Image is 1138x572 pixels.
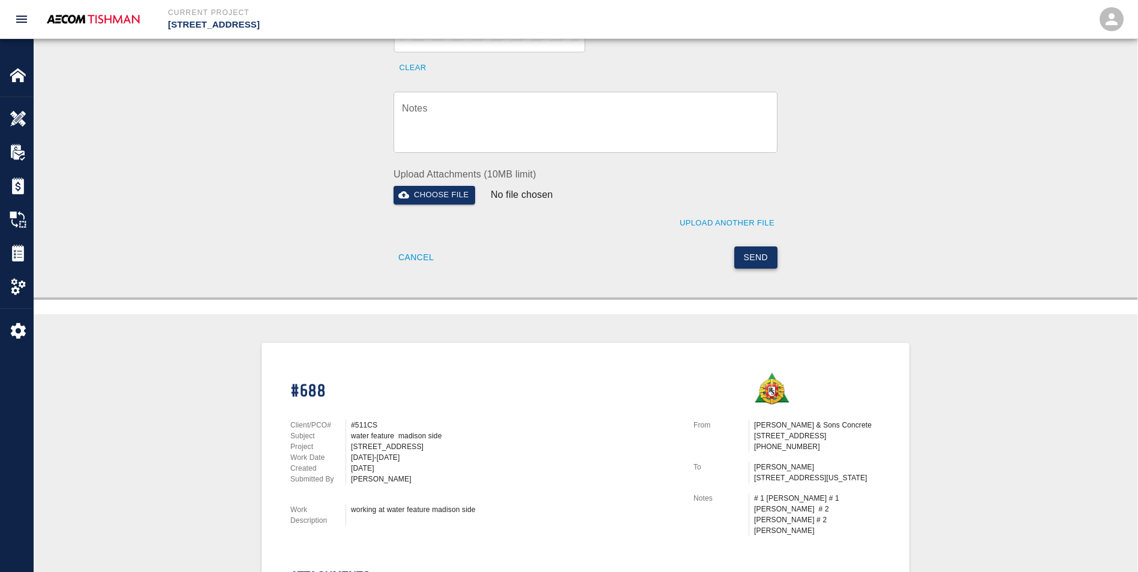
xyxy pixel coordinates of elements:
p: [STREET_ADDRESS] [754,430,881,441]
h1: #688 [290,381,679,402]
button: open drawer [7,5,36,34]
button: Send [734,246,778,269]
button: Clear [394,59,432,77]
p: [PHONE_NUMBER] [754,441,881,452]
div: [DATE] [351,463,679,474]
div: [STREET_ADDRESS] [351,441,679,452]
p: Client/PCO# [290,420,346,430]
button: Upload Another File [677,214,777,233]
img: AECOM Tishman [43,11,144,28]
p: [STREET_ADDRESS] [168,18,634,32]
p: Work Description [290,504,346,526]
p: No file chosen [491,188,553,202]
p: [PERSON_NAME] [754,462,881,472]
p: Created [290,463,346,474]
p: Subject [290,430,346,441]
div: [DATE]-[DATE] [351,452,679,463]
label: Upload Attachments (10MB limit) [394,167,777,181]
p: From [693,420,749,430]
div: #511CS [351,420,679,430]
div: # 1 [PERSON_NAME] # 1 [PERSON_NAME] # 2 [PERSON_NAME] # 2 [PERSON_NAME] [754,493,881,536]
div: working at water feature madison side [351,504,679,515]
button: Choose file [394,186,475,204]
p: Current Project [168,7,634,18]
img: Roger & Sons Concrete [753,372,790,405]
p: To [693,462,749,472]
div: [PERSON_NAME] [351,474,679,484]
iframe: Chat Widget [1078,514,1138,572]
button: Cancel [394,246,439,269]
p: [PERSON_NAME] & Sons Concrete [754,420,881,430]
p: Submitted By [290,474,346,484]
p: Notes [693,493,749,504]
p: [STREET_ADDRESS][US_STATE] [754,472,881,483]
div: water feature madison side [351,430,679,441]
p: Work Date [290,452,346,463]
p: Project [290,441,346,452]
